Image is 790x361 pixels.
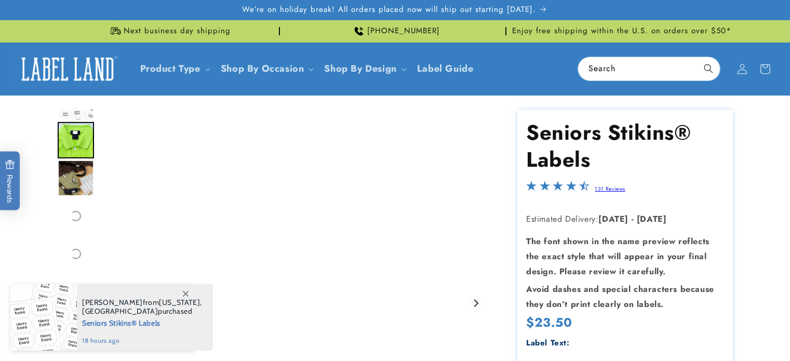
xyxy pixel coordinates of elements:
div: Announcement [58,20,280,42]
span: 4.3-star overall rating [526,183,590,195]
strong: Avoid dashes and special characters because they don’t print clearly on labels. [526,283,714,310]
a: Label Guide [411,57,480,81]
a: 131 Reviews [595,185,625,193]
div: Go to slide 4 [58,198,94,234]
div: Announcement [284,20,506,42]
a: Label Land [12,49,124,89]
span: [PERSON_NAME] [82,298,143,307]
summary: Shop By Occasion [215,57,318,81]
h1: Seniors Stikins® Labels [526,119,724,173]
div: Go to slide 3 [58,160,94,196]
img: null [58,84,94,121]
summary: Shop By Design [318,57,410,81]
img: Label Land [16,53,119,85]
a: Product Type [140,62,200,75]
span: from , purchased [82,298,202,316]
iframe: Gorgias live chat messenger [687,316,780,351]
div: Go to slide 1 [58,84,94,121]
span: [PHONE_NUMBER] [367,26,440,36]
strong: [DATE] [598,213,628,225]
span: [US_STATE] [159,298,200,307]
span: Shop By Occasion [221,63,304,75]
span: Label Guide [417,63,474,75]
span: Enjoy free shipping within the U.S. on orders over $50* [512,26,731,36]
img: Nursing Home Stick On Labels - Label Land [58,122,94,158]
span: [GEOGRAPHIC_DATA] [82,306,158,316]
button: Next slide [468,296,483,310]
strong: - [632,213,634,225]
div: Go to slide 2 [58,122,94,158]
strong: [DATE] [637,213,667,225]
strong: The font shown in the name preview reflects the exact style that will appear in your final design... [526,235,709,277]
span: Next business day shipping [124,26,231,36]
label: Label Text: [526,337,570,349]
span: $23.50 [526,314,572,330]
div: Go to slide 5 [58,236,94,272]
button: Search [697,57,720,80]
div: Announcement [511,20,733,42]
span: We’re on holiday break! All orders placed now will ship out starting [DATE]. [242,5,536,15]
a: Shop By Design [324,62,396,75]
span: Rewards [5,159,15,203]
img: Nursing home multi-purpose stick on labels applied to clothing , glasses case and walking cane fo... [58,160,94,196]
p: Estimated Delivery: [526,212,724,227]
summary: Product Type [134,57,215,81]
